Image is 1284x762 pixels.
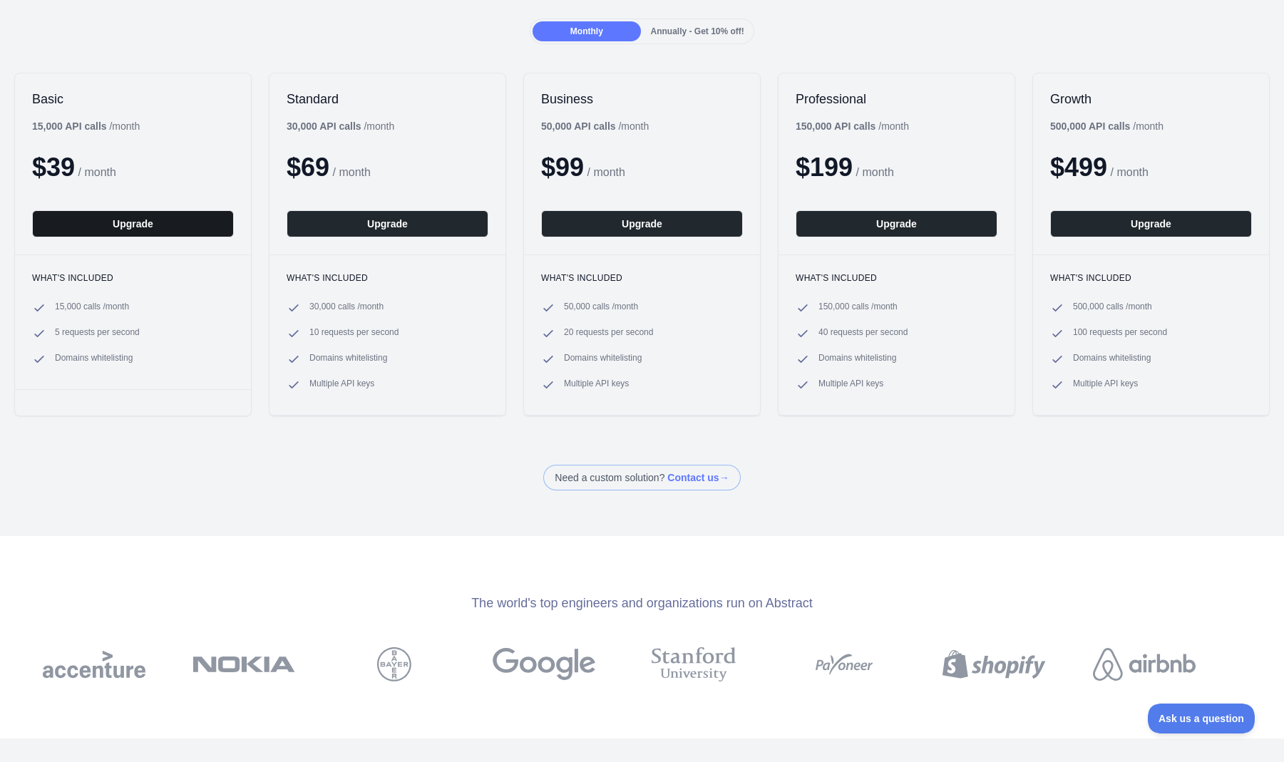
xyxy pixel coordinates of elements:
[1148,704,1255,733] iframe: Toggle Customer Support
[796,272,997,284] h3: What's included
[796,210,997,237] button: Upgrade
[287,272,488,284] h3: What's included
[287,210,488,237] button: Upgrade
[541,210,743,237] button: Upgrade
[541,272,743,284] h3: What's included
